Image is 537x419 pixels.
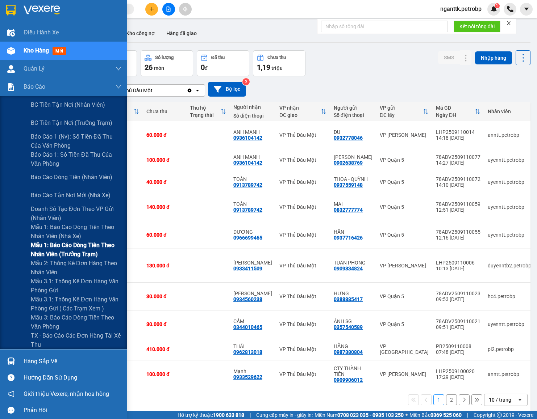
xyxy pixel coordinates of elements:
div: 0388885417 [334,296,363,302]
div: 140.000 đ [146,204,183,210]
div: PB2509110008 [436,343,480,349]
div: 0344010465 [233,324,262,330]
div: VP Thủ Dầu Một [116,87,153,94]
div: 0962813018 [233,349,262,355]
div: 0832777774 [334,207,363,213]
div: 0933529622 [233,374,262,380]
span: aim [183,7,188,12]
div: ÁNH SG [334,318,372,324]
div: VP Thủ Dầu Một [279,204,326,210]
div: 07:48 [DATE] [436,349,480,355]
img: warehouse-icon [7,29,15,37]
div: Số điện thoại [233,113,272,119]
span: đ [205,65,208,71]
svg: open [195,88,200,93]
div: 0913789742 [233,182,262,188]
span: | [467,411,468,419]
img: phone-icon [507,6,513,12]
div: CHÂU LÊ [334,154,372,160]
div: VP [PERSON_NAME] [380,132,429,138]
div: 0913789742 [233,207,262,213]
div: 100.000 đ [146,371,183,377]
div: 0987380804 [334,349,363,355]
th: Toggle SortBy [276,102,330,121]
div: LHP2509110014 [436,129,480,135]
div: VP [PERSON_NAME] [380,371,429,377]
div: 78ADV2509110021 [436,318,480,324]
div: CẨM [233,318,272,324]
span: close [506,21,511,26]
div: VP Quận 5 [380,179,429,185]
div: 0933411509 [233,266,262,271]
span: Doanh số tạo đơn theo VP gửi (nhân viên) [31,204,121,223]
span: Miền Bắc [409,411,462,419]
span: down [116,66,121,72]
div: THÁI [233,343,272,349]
div: TOÀN [233,201,272,207]
img: warehouse-icon [7,357,15,365]
input: Selected VP Thủ Dầu Một. [153,87,154,94]
div: VP Thủ Dầu Một [279,132,326,138]
div: duyenntb2.petrobp [488,263,531,268]
span: question-circle [8,374,14,381]
div: VP [GEOGRAPHIC_DATA] [380,343,429,355]
div: HƯNG [334,291,372,296]
span: notification [8,390,14,397]
span: copyright [497,412,502,418]
span: 1 [496,3,498,8]
span: BC tiền tận nơi (trưởng trạm) [31,118,112,127]
div: uyenntt.petrobp [488,157,531,163]
span: 1,19 [257,63,270,72]
div: Phản hồi [24,405,121,416]
span: caret-down [523,6,530,12]
img: solution-icon [7,83,15,91]
button: Đã thu0đ [197,50,249,76]
button: Nhập hàng [475,51,512,64]
span: Điều hành xe [24,28,59,37]
span: Báo cáo [24,82,45,91]
span: Mẫu 2: Thống kê đơn hàng theo nhân viên [31,259,121,277]
div: Mạnh [233,368,272,374]
div: 78ADV2509110077 [436,154,480,160]
div: anntt.petrobp [488,371,531,377]
span: Cung cấp máy in - giấy in: [256,411,313,419]
div: uyenntt.petrobp [488,321,531,327]
span: | [250,411,251,419]
button: caret-down [520,3,533,16]
span: Quản Lý [24,64,45,73]
div: 100.000 đ [146,157,183,163]
div: 78ADV2509110055 [436,229,480,235]
div: 10:13 [DATE] [436,266,480,271]
span: Báo cáo 1 (nv): Số tiền đã thu của văn phòng [31,132,121,150]
div: 410.000 đ [146,346,183,352]
span: plus [149,7,154,12]
div: ANH MẠNH [233,129,272,135]
span: Báo cáo 1: Số tiền đã thu của văn phòng [31,150,121,168]
span: Mẫu 1: Báo cáo dòng tiền theo nhân viên (nhà xe) [31,223,121,241]
div: 78ADV2509110023 [436,291,480,296]
div: CTY THÀNH TIẾN [334,365,372,377]
img: warehouse-icon [7,47,15,55]
div: uyenntt.petrobp [488,179,531,185]
div: DƯƠNG [233,229,272,235]
div: VP Quận 5 [380,157,429,163]
button: 1 [433,394,444,405]
div: HÂN [334,229,372,235]
span: 26 [145,63,153,72]
div: VŨ TRẦN [233,291,272,296]
div: VP Quận 5 [380,232,429,238]
div: VP Quận 5 [380,204,429,210]
div: 12:16 [DATE] [436,235,480,241]
div: uyenntt.petrobp [488,232,531,238]
div: VP Thủ Dầu Một [279,263,326,268]
div: TUẤN PHONG [334,260,372,266]
span: Mẫu 3: Báo cáo dòng tiền theo văn phòng [31,313,121,331]
div: 0966699465 [233,235,262,241]
button: Chưa thu1,19 triệu [253,50,305,76]
div: 09:53 [DATE] [436,296,480,302]
div: Nhân viên [488,109,531,114]
button: Bộ lọc [208,82,246,97]
div: 0937716426 [334,235,363,241]
th: Toggle SortBy [376,102,432,121]
div: 0909906012 [334,377,363,383]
